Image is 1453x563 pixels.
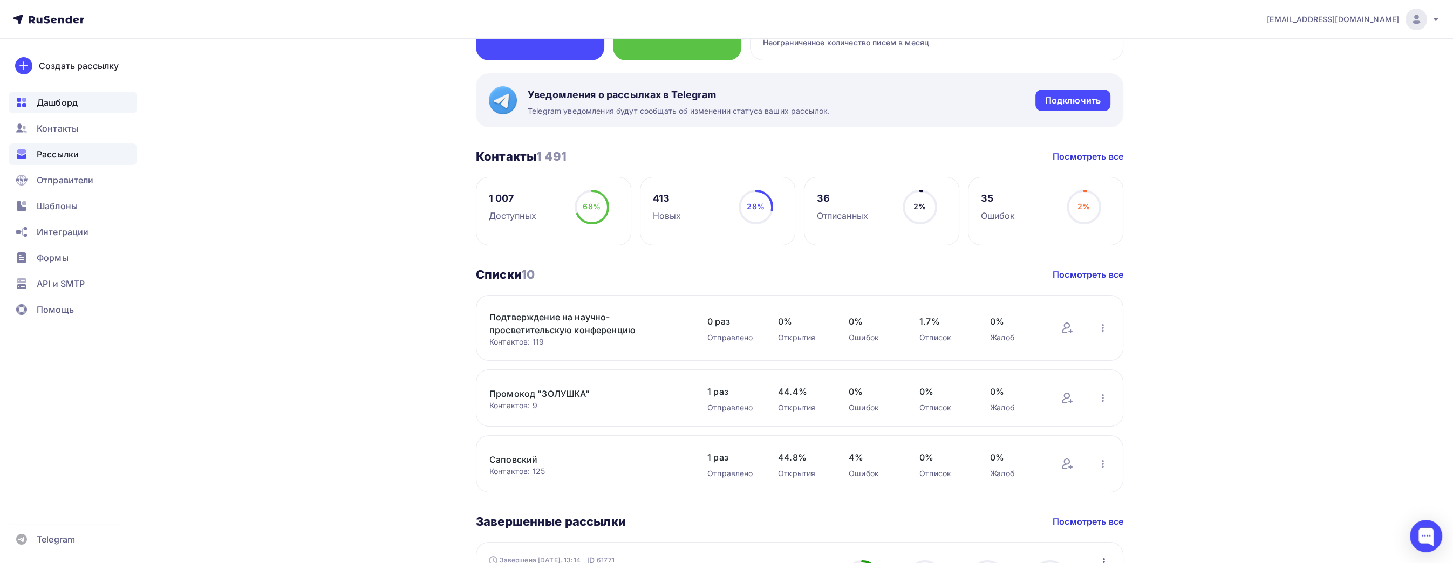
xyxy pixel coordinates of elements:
[476,514,626,529] h3: Завершенные рассылки
[981,209,1015,222] div: Ошибок
[778,385,827,398] span: 44.4%
[981,192,1015,205] div: 35
[489,453,673,466] a: Саповский
[37,533,75,546] span: Telegram
[476,149,567,164] h3: Контакты
[707,468,756,479] div: Отправлено
[39,59,119,72] div: Создать рассылку
[37,225,88,238] span: Интеграции
[489,466,686,477] div: Контактов: 125
[747,202,764,211] span: 28%
[37,148,79,161] span: Рассылки
[9,143,137,165] a: Рассылки
[778,468,827,479] div: Открытия
[849,451,898,464] span: 4%
[37,96,78,109] span: Дашборд
[778,451,827,464] span: 44.8%
[849,332,898,343] div: Ошибок
[489,192,536,205] div: 1 007
[707,332,756,343] div: Отправлено
[9,195,137,217] a: Шаблоны
[1053,515,1123,528] a: Посмотреть все
[778,332,827,343] div: Открытия
[990,332,1039,343] div: Жалоб
[489,337,686,347] div: Контактов: 119
[1267,9,1440,30] a: [EMAIL_ADDRESS][DOMAIN_NAME]
[536,149,567,163] span: 1 491
[37,277,85,290] span: API и SMTP
[919,332,968,343] div: Отписок
[9,247,137,269] a: Формы
[521,267,535,281] span: 10
[528,88,830,101] span: Уведомления о рассылках в Telegram
[778,315,827,328] span: 0%
[37,303,74,316] span: Помощь
[990,468,1039,479] div: Жалоб
[1267,14,1399,25] span: [EMAIL_ADDRESS][DOMAIN_NAME]
[707,402,756,413] div: Отправлено
[37,200,78,212] span: Шаблоны
[707,315,756,328] span: 0 раз
[849,385,898,398] span: 0%
[707,385,756,398] span: 1 раз
[817,192,868,205] div: 36
[707,451,756,464] span: 1 раз
[489,209,536,222] div: Доступных
[37,122,78,135] span: Контакты
[489,400,686,411] div: Контактов: 9
[528,106,830,116] span: Telegram уведомления будут сообщать об изменении статуса ваших рассылок.
[990,315,1039,328] span: 0%
[9,118,137,139] a: Контакты
[489,311,673,337] a: Подтверждение на научно-просветительскую конференцию
[849,402,898,413] div: Ошибок
[990,451,1039,464] span: 0%
[37,251,69,264] span: Формы
[653,192,681,205] div: 413
[9,169,137,191] a: Отправители
[653,209,681,222] div: Новых
[37,174,94,187] span: Отправители
[849,468,898,479] div: Ошибок
[1045,94,1101,107] div: Подключить
[919,385,968,398] span: 0%
[990,385,1039,398] span: 0%
[1053,268,1123,281] a: Посмотреть все
[849,315,898,328] span: 0%
[919,402,968,413] div: Отписок
[919,468,968,479] div: Отписок
[476,267,535,282] h3: Списки
[990,402,1039,413] div: Жалоб
[1077,202,1090,211] span: 2%
[778,402,827,413] div: Открытия
[913,202,926,211] span: 2%
[9,92,137,113] a: Дашборд
[489,387,673,400] a: Промокод "ЗОЛУШКА"
[583,202,600,211] span: 68%
[1053,150,1123,163] a: Посмотреть все
[919,451,968,464] span: 0%
[919,315,968,328] span: 1.7%
[817,209,868,222] div: Отписанных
